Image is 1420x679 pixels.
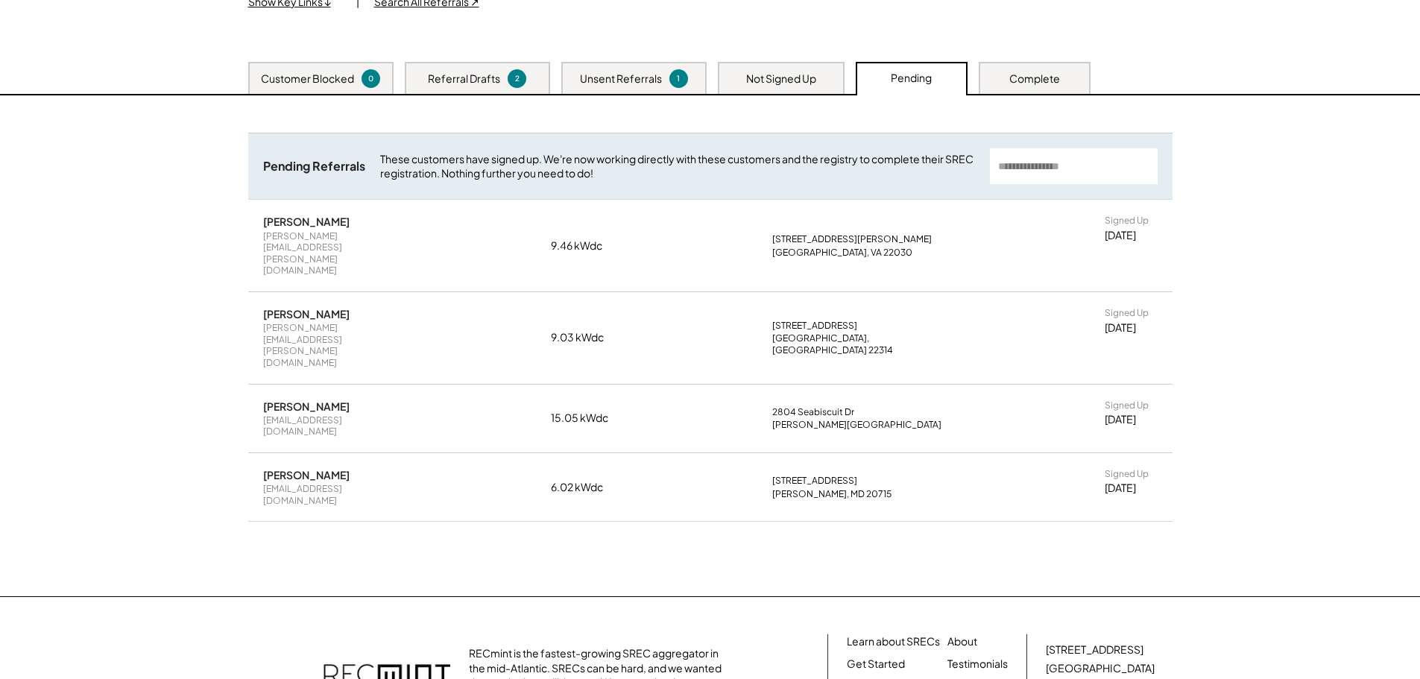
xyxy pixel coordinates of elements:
[847,657,905,672] a: Get Started
[1105,481,1136,496] div: [DATE]
[263,230,405,277] div: [PERSON_NAME][EMAIL_ADDRESS][PERSON_NAME][DOMAIN_NAME]
[1046,661,1155,676] div: [GEOGRAPHIC_DATA]
[1105,215,1149,227] div: Signed Up
[772,233,932,245] div: [STREET_ADDRESS][PERSON_NAME]
[263,483,405,506] div: [EMAIL_ADDRESS][DOMAIN_NAME]
[551,330,625,345] div: 9.03 kWdc
[772,406,854,418] div: 2804 Seabiscuit Dr
[263,399,350,413] div: [PERSON_NAME]
[1105,307,1149,319] div: Signed Up
[263,307,350,320] div: [PERSON_NAME]
[947,634,977,649] a: About
[772,419,941,431] div: [PERSON_NAME][GEOGRAPHIC_DATA]
[551,239,625,253] div: 9.46 kWdc
[263,215,350,228] div: [PERSON_NAME]
[364,73,378,84] div: 0
[428,72,500,86] div: Referral Drafts
[772,320,857,332] div: [STREET_ADDRESS]
[1105,412,1136,427] div: [DATE]
[261,72,354,86] div: Customer Blocked
[551,480,625,495] div: 6.02 kWdc
[746,72,816,86] div: Not Signed Up
[1009,72,1060,86] div: Complete
[772,475,857,487] div: [STREET_ADDRESS]
[263,468,350,481] div: [PERSON_NAME]
[772,488,892,500] div: [PERSON_NAME], MD 20715
[551,411,625,426] div: 15.05 kWdc
[263,322,405,368] div: [PERSON_NAME][EMAIL_ADDRESS][PERSON_NAME][DOMAIN_NAME]
[1105,468,1149,480] div: Signed Up
[672,73,686,84] div: 1
[1105,320,1136,335] div: [DATE]
[947,657,1008,672] a: Testimonials
[1046,642,1143,657] div: [STREET_ADDRESS]
[263,159,365,174] div: Pending Referrals
[891,71,932,86] div: Pending
[1105,228,1136,243] div: [DATE]
[580,72,662,86] div: Unsent Referrals
[1105,399,1149,411] div: Signed Up
[263,414,405,438] div: [EMAIL_ADDRESS][DOMAIN_NAME]
[510,73,524,84] div: 2
[772,332,959,356] div: [GEOGRAPHIC_DATA], [GEOGRAPHIC_DATA] 22314
[772,247,912,259] div: [GEOGRAPHIC_DATA], VA 22030
[847,634,940,649] a: Learn about SRECs
[380,152,975,181] div: These customers have signed up. We're now working directly with these customers and the registry ...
